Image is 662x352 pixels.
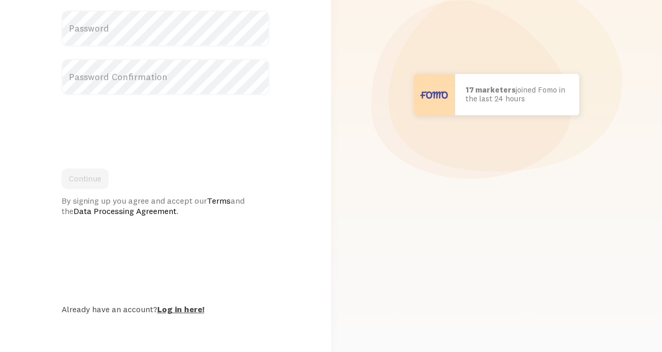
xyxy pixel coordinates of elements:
[62,108,219,148] iframe: reCAPTCHA
[62,10,270,47] label: Password
[207,195,231,206] a: Terms
[465,85,516,95] b: 17 marketers
[62,195,270,216] div: By signing up you agree and accept our and the .
[73,206,176,216] a: Data Processing Agreement
[465,86,569,103] p: joined Fomo in the last 24 hours
[157,304,204,314] a: Log in here!
[62,304,270,314] div: Already have an account?
[62,59,270,95] label: Password Confirmation
[414,74,455,115] img: User avatar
